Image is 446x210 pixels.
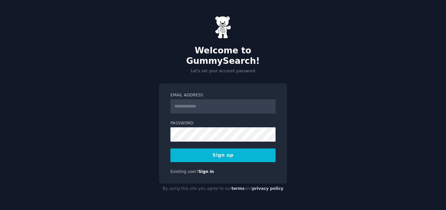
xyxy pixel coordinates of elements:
img: Gummy Bear [215,16,231,39]
a: Sign in [199,169,214,174]
label: Email Address [170,92,276,98]
label: Password [170,120,276,126]
button: Sign up [170,148,276,162]
span: Existing user? [170,169,199,174]
h2: Welcome to GummySearch! [159,46,287,66]
a: privacy policy [252,186,283,191]
p: Let's set your account password [159,68,287,74]
a: terms [231,186,245,191]
div: By using this site you agree to our and [159,184,287,194]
